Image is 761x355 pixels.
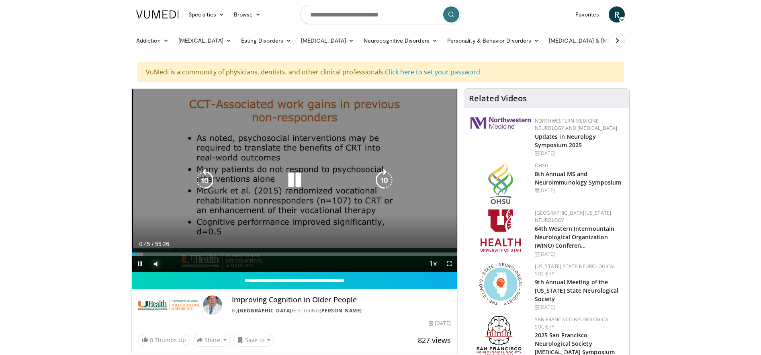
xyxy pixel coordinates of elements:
a: Personality & Behavior Disorders [442,33,544,49]
img: da959c7f-65a6-4fcf-a939-c8c702e0a770.png.150x105_q85_autocrop_double_scale_upscale_version-0.2.png [488,162,513,204]
a: [MEDICAL_DATA] [296,33,359,49]
button: Fullscreen [441,256,457,272]
a: Click here to set your password [385,68,480,76]
a: Northwestern Medicine Neurology and [MEDICAL_DATA] [535,117,618,131]
span: 55:26 [155,241,169,247]
img: 2a462fb6-9365-492a-ac79-3166a6f924d8.png.150x105_q85_autocrop_double_scale_upscale_version-0.2.jpg [471,117,531,129]
a: Browse [229,6,266,23]
a: Neurocognitive Disorders [359,33,442,49]
a: [GEOGRAPHIC_DATA][US_STATE] Neurology [535,209,612,224]
a: [PERSON_NAME] [319,307,362,314]
a: OHSU [535,162,549,169]
video-js: Video Player [132,89,457,272]
input: Search topics, interventions [300,5,461,24]
a: Updates in Neurology Symposium 2025 [535,133,596,149]
a: 9th Annual Meeting of the [US_STATE] State Neurological Society [535,278,619,303]
div: Progress Bar [132,252,457,256]
button: Mute [148,256,164,272]
a: Specialties [184,6,229,23]
div: [DATE] [429,320,450,327]
a: 8th Annual MS and Neuroimmunology Symposium [535,170,622,186]
button: Save to [233,334,274,347]
a: Eating Disorders [236,33,296,49]
img: University of Miami [138,295,200,315]
a: [MEDICAL_DATA] & [MEDICAL_DATA] [544,33,659,49]
div: VuMedi is a community of physicians, dentists, and other clinical professionals. [137,62,624,82]
img: 71a8b48c-8850-4916-bbdd-e2f3ccf11ef9.png.150x105_q85_autocrop_double_scale_upscale_version-0.2.png [479,263,522,305]
h4: Improving Cognition in Older People [232,295,450,304]
div: [DATE] [535,187,623,194]
div: [DATE] [535,250,623,258]
img: f6362829-b0a3-407d-a044-59546adfd345.png.150x105_q85_autocrop_double_scale_upscale_version-0.2.png [481,209,521,252]
img: VuMedi Logo [136,10,179,18]
a: R [609,6,625,23]
div: [DATE] [535,150,623,157]
button: Share [193,334,230,347]
a: [MEDICAL_DATA] [174,33,236,49]
img: Avatar [203,295,222,315]
span: 0:45 [139,241,150,247]
a: [GEOGRAPHIC_DATA] [238,307,292,314]
a: Favorites [571,6,604,23]
div: [DATE] [535,304,623,311]
a: 8 Thumbs Up [138,334,190,346]
span: 8 [150,336,153,344]
div: By FEATURING [232,307,450,314]
button: Playback Rate [425,256,441,272]
a: Addiction [131,33,174,49]
a: 64th Western Intermountain Neurological Organization (WINO) Conferen… [535,225,615,249]
h4: Related Videos [469,94,527,103]
a: San Francisco Neurological Society [535,316,611,330]
span: / [152,241,153,247]
button: Pause [132,256,148,272]
a: [US_STATE] State Neurological Society [535,263,616,277]
span: 827 views [418,335,451,345]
